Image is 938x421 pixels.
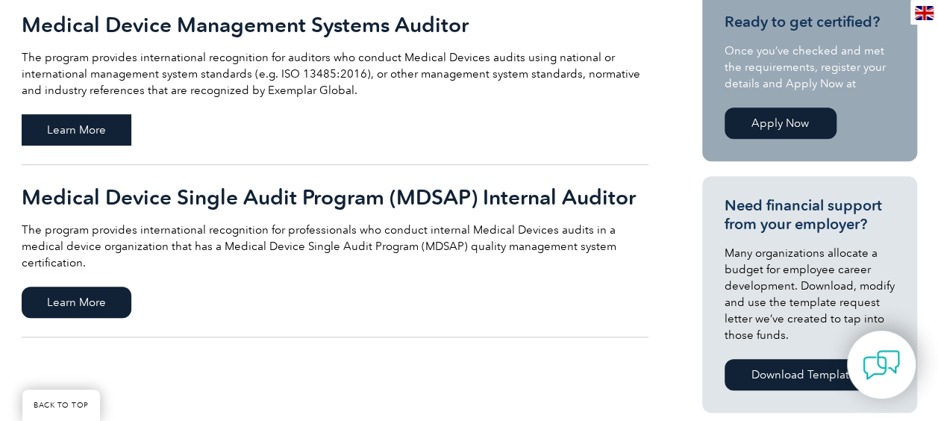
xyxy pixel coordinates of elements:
[22,287,131,318] span: Learn More
[915,6,934,20] img: en
[22,13,648,37] h2: Medical Device Management Systems Auditor
[863,346,900,384] img: contact-chat.png
[22,49,648,99] p: The program provides international recognition for auditors who conduct Medical Devices audits us...
[22,390,100,421] a: BACK TO TOP
[22,114,131,146] span: Learn More
[725,196,895,234] h3: Need financial support from your employer?
[725,43,895,92] p: Once you’ve checked and met the requirements, register your details and Apply Now at
[22,185,648,209] h2: Medical Device Single Audit Program (MDSAP) Internal Auditor
[725,245,895,343] p: Many organizations allocate a budget for employee career development. Download, modify and use th...
[725,359,884,390] a: Download Template
[22,222,648,271] p: The program provides international recognition for professionals who conduct internal Medical Dev...
[725,107,837,139] a: Apply Now
[22,165,648,337] a: Medical Device Single Audit Program (MDSAP) Internal Auditor The program provides international r...
[725,13,895,31] h3: Ready to get certified?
